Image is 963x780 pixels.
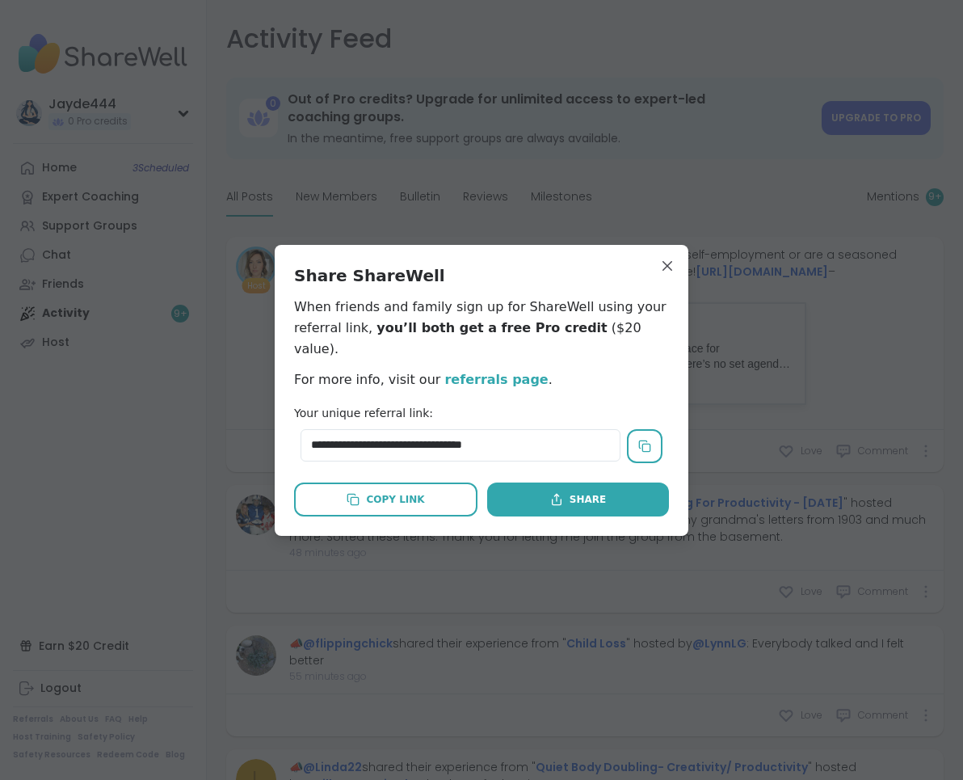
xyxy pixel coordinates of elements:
label: Your unique referral link: [294,407,433,420]
span: you’ll both get a free Pro credit [376,320,608,335]
button: Copy Link [294,483,477,516]
p: When friends and family sign up for ShareWell using your referral link, ($20 value). [294,297,669,360]
h2: Share ShareWell [294,264,669,287]
a: referrals page [444,372,548,387]
div: Copy Link [347,492,424,507]
div: Share [550,492,606,507]
p: For more info, visit our . [294,369,669,390]
button: Share [487,483,669,516]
